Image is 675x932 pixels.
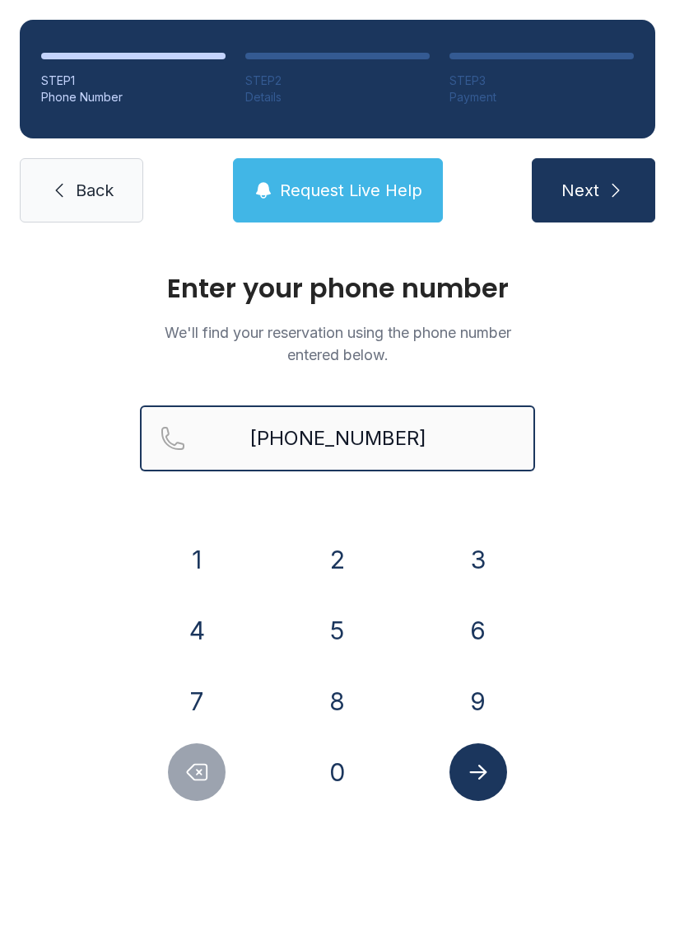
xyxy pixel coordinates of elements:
button: Submit lookup form [449,743,507,801]
button: 8 [309,672,366,730]
button: 1 [168,531,226,588]
div: Phone Number [41,89,226,105]
input: Reservation phone number [140,405,535,471]
button: 2 [309,531,366,588]
div: STEP 1 [41,73,226,89]
button: 3 [449,531,507,588]
button: 9 [449,672,507,730]
button: 6 [449,602,507,659]
button: Delete number [168,743,226,801]
span: Next [561,179,599,202]
button: 5 [309,602,366,659]
div: Details [245,89,430,105]
span: Back [76,179,114,202]
div: STEP 3 [449,73,634,89]
button: 4 [168,602,226,659]
span: Request Live Help [280,179,422,202]
button: 0 [309,743,366,801]
p: We'll find your reservation using the phone number entered below. [140,321,535,366]
div: Payment [449,89,634,105]
h1: Enter your phone number [140,275,535,302]
button: 7 [168,672,226,730]
div: STEP 2 [245,73,430,89]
